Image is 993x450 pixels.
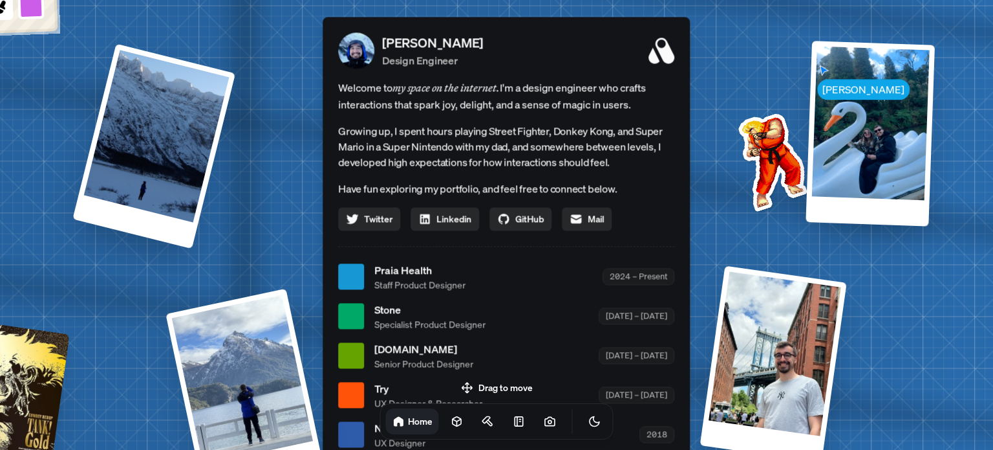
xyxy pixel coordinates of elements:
[374,262,465,278] span: Praia Health
[588,212,604,225] span: Mail
[374,317,486,331] span: Specialist Product Designer
[374,302,486,317] span: Stone
[374,436,500,449] span: UX Designer
[386,409,439,434] a: Home
[603,269,674,285] div: 2024 – Present
[338,32,374,69] img: Profile Picture
[411,207,479,231] a: Linkedin
[705,94,835,225] img: Profile example
[599,348,674,364] div: [DATE] – [DATE]
[408,415,432,427] h1: Home
[436,212,471,225] span: Linkedin
[338,123,674,170] p: Growing up, I spent hours playing Street Fighter, Donkey Kong, and Super Mario in a Super Nintend...
[338,207,400,231] a: Twitter
[489,207,551,231] a: GitHub
[382,33,483,52] p: [PERSON_NAME]
[338,180,674,197] p: Have fun exploring my portfolio, and feel free to connect below.
[599,387,674,403] div: [DATE] – [DATE]
[392,81,500,94] em: my space on the internet.
[562,207,612,231] a: Mail
[374,357,473,370] span: Senior Product Designer
[382,52,483,68] p: Design Engineer
[515,212,544,225] span: GitHub
[599,308,674,324] div: [DATE] – [DATE]
[374,341,473,357] span: [DOMAIN_NAME]
[364,212,392,225] span: Twitter
[639,427,674,443] div: 2018
[338,79,674,113] span: Welcome to I'm a design engineer who crafts interactions that spark joy, delight, and a sense of ...
[374,278,465,291] span: Staff Product Designer
[582,409,608,434] button: Toggle Theme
